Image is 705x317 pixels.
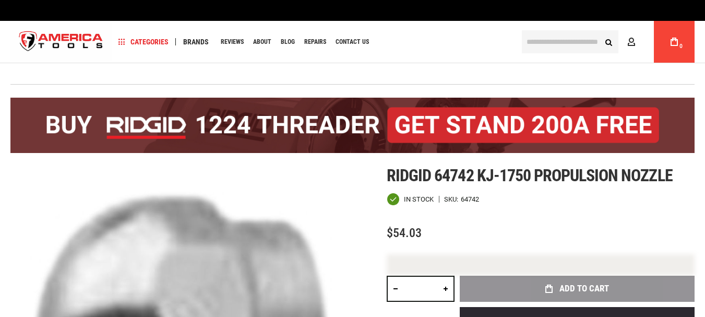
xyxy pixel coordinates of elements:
[178,35,213,49] a: Brands
[331,35,374,49] a: Contact Us
[404,196,434,203] span: In stock
[281,39,295,45] span: Blog
[387,166,673,185] span: Ridgid 64742 kj-1750 propulsion nozzle
[300,35,331,49] a: Repairs
[10,22,112,62] img: America Tools
[599,32,618,52] button: Search
[387,226,422,240] span: $54.03
[336,39,369,45] span: Contact Us
[221,39,244,45] span: Reviews
[10,22,112,62] a: store logo
[183,38,209,45] span: Brands
[118,38,169,45] span: Categories
[461,196,479,203] div: 64742
[444,196,461,203] strong: SKU
[664,21,684,63] a: 0
[304,39,326,45] span: Repairs
[679,43,683,49] span: 0
[216,35,248,49] a: Reviews
[387,193,434,206] div: Availability
[10,98,695,153] img: BOGO: Buy the RIDGID® 1224 Threader (26092), get the 92467 200A Stand FREE!
[253,39,271,45] span: About
[248,35,276,49] a: About
[114,35,173,49] a: Categories
[276,35,300,49] a: Blog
